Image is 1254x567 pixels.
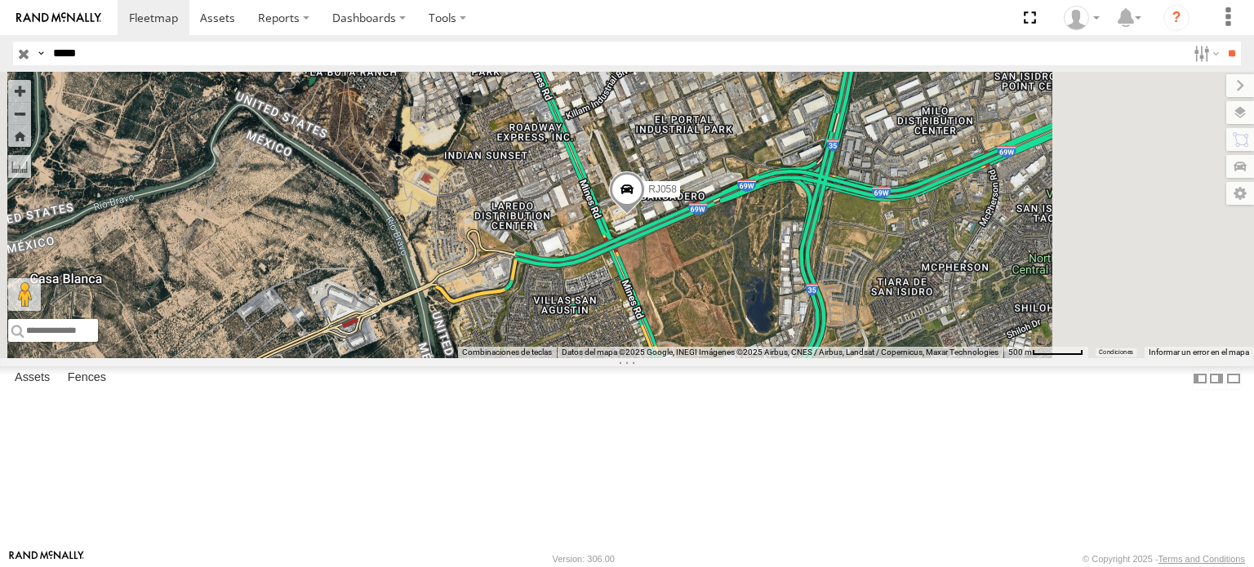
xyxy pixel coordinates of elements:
[8,278,41,311] button: Arrastra el hombrecito naranja al mapa para abrir Street View
[60,367,114,390] label: Fences
[34,42,47,65] label: Search Query
[1187,42,1222,65] label: Search Filter Options
[8,155,31,178] label: Measure
[8,80,31,102] button: Zoom in
[462,347,552,358] button: Combinaciones de teclas
[553,554,615,564] div: Version: 306.00
[648,183,677,194] span: RJ058
[1008,348,1032,357] span: 500 m
[562,348,998,357] span: Datos del mapa ©2025 Google, INEGI Imágenes ©2025 Airbus, CNES / Airbus, Landsat / Copernicus, Ma...
[16,12,101,24] img: rand-logo.svg
[1083,554,1245,564] div: © Copyright 2025 -
[9,551,84,567] a: Visit our Website
[1149,348,1249,357] a: Informar un error en el mapa
[8,102,31,125] button: Zoom out
[1225,366,1242,390] label: Hide Summary Table
[1163,5,1190,31] i: ?
[1003,347,1088,358] button: Escala del mapa: 500 m por 59 píxeles
[1208,366,1225,390] label: Dock Summary Table to the Right
[1192,366,1208,390] label: Dock Summary Table to the Left
[1099,349,1133,356] a: Condiciones (se abre en una nueva pestaña)
[7,367,58,390] label: Assets
[8,125,31,147] button: Zoom Home
[1226,182,1254,205] label: Map Settings
[1058,6,1105,30] div: Josue Jimenez
[1158,554,1245,564] a: Terms and Conditions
